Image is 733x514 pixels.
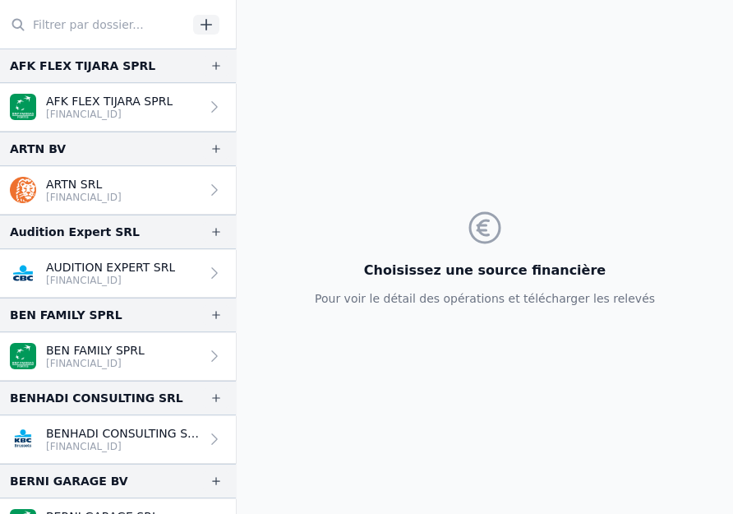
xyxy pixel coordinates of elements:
[10,388,183,408] div: BENHADI CONSULTING SRL
[315,290,655,307] p: Pour voir le détail des opérations et télécharger les relevés
[46,342,145,359] p: BEN FAMILY SPRL
[10,56,155,76] div: AFK FLEX TIJARA SPRL
[10,426,36,452] img: KBC_BRUSSELS_KREDBEBB.png
[10,222,140,242] div: Audition Expert SRL
[46,357,145,370] p: [FINANCIAL_ID]
[10,343,36,369] img: BNP_BE_BUSINESS_GEBABEBB.png
[10,260,36,286] img: CBC_CREGBEBB.png
[10,471,128,491] div: BERNI GARAGE BV
[46,425,200,442] p: BENHADI CONSULTING SRL
[10,305,122,325] div: BEN FAMILY SPRL
[46,176,122,192] p: ARTN SRL
[10,94,36,120] img: BNP_BE_BUSINESS_GEBABEBB.png
[46,191,122,204] p: [FINANCIAL_ID]
[46,274,175,287] p: [FINANCIAL_ID]
[46,259,175,276] p: AUDITION EXPERT SRL
[10,139,66,159] div: ARTN BV
[46,93,173,109] p: AFK FLEX TIJARA SPRL
[46,440,200,453] p: [FINANCIAL_ID]
[10,177,36,203] img: ing.png
[46,108,173,121] p: [FINANCIAL_ID]
[315,261,655,280] h3: Choisissez une source financière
